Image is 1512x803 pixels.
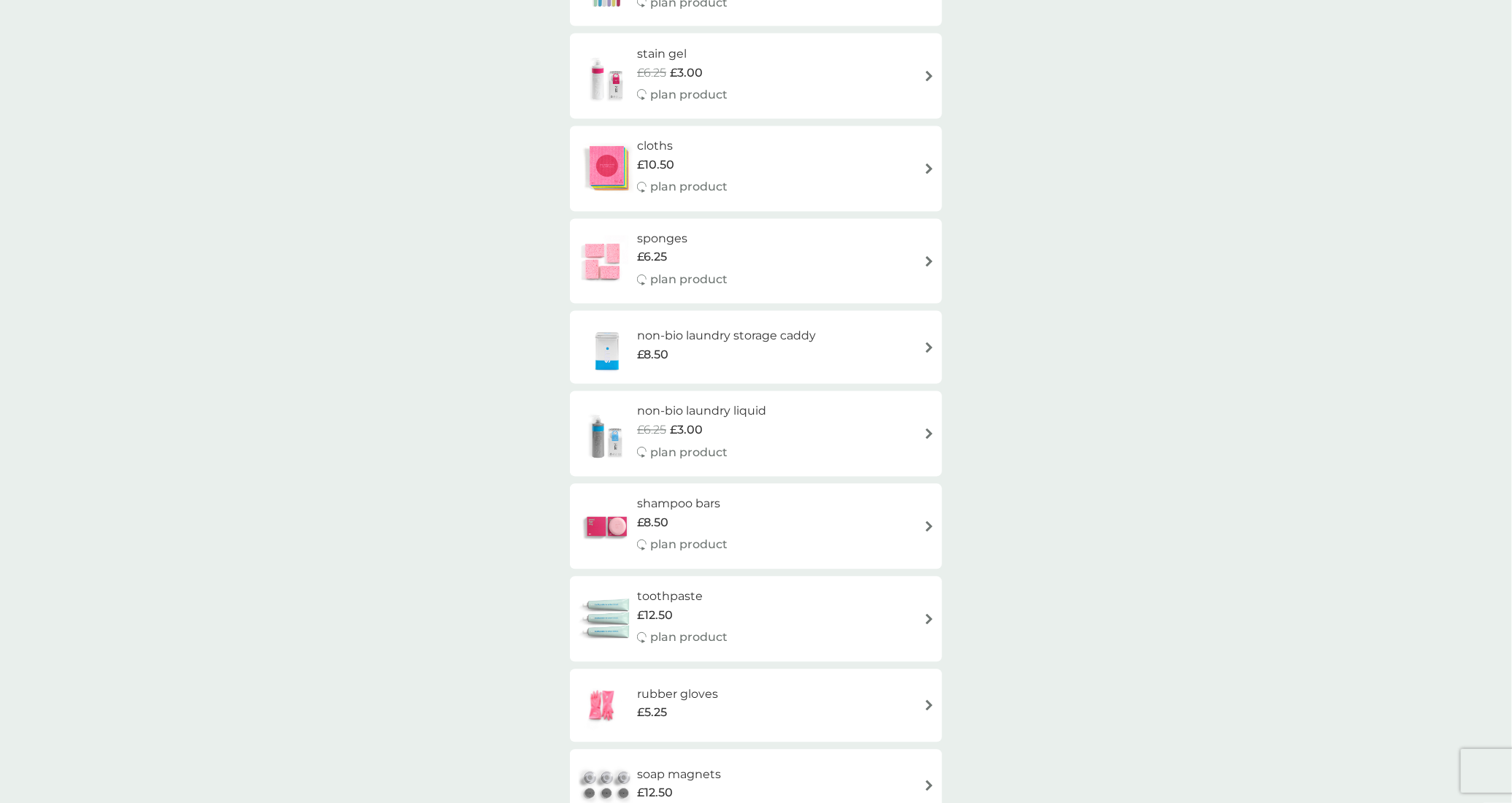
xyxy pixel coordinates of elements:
img: stain gel [577,51,637,102]
span: £12.50 [637,784,673,803]
h6: non-bio laundry storage caddy [637,327,816,346]
img: arrow right [924,614,935,625]
h6: cloths [637,137,728,156]
span: £6.25 [637,421,666,440]
span: £6.25 [637,248,667,267]
p: plan product [650,536,728,555]
img: arrow right [924,429,935,439]
img: arrow right [924,256,935,267]
h6: soap magnets [637,766,721,785]
img: toothpaste [577,593,637,645]
p: plan product [650,85,728,104]
p: plan product [650,271,728,290]
span: £5.25 [637,704,667,723]
img: arrow right [924,780,935,791]
span: £12.50 [637,607,673,626]
h6: non-bio laundry liquid [637,402,766,421]
span: £8.50 [637,346,668,365]
img: shampoo bars [577,502,637,553]
span: £6.25 [637,64,666,82]
img: arrow right [924,164,935,174]
img: sponges [577,236,628,287]
img: non-bio laundry storage caddy [577,322,637,373]
img: arrow right [924,521,935,532]
h6: sponges [637,230,728,249]
img: cloths [577,143,637,194]
h6: rubber gloves [637,685,718,704]
img: rubber gloves [577,680,628,731]
h6: shampoo bars [637,495,728,514]
img: arrow right [924,700,935,711]
p: plan product [650,178,728,197]
p: plan product [650,444,728,463]
span: £8.50 [637,514,668,533]
h6: stain gel [637,45,728,64]
span: £10.50 [637,156,674,175]
img: arrow right [924,71,935,82]
img: non-bio laundry liquid [577,409,637,460]
p: plan product [650,629,728,648]
span: £3.00 [670,64,703,82]
img: arrow right [924,342,935,353]
span: £3.00 [670,421,703,440]
h6: toothpaste [637,588,728,607]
